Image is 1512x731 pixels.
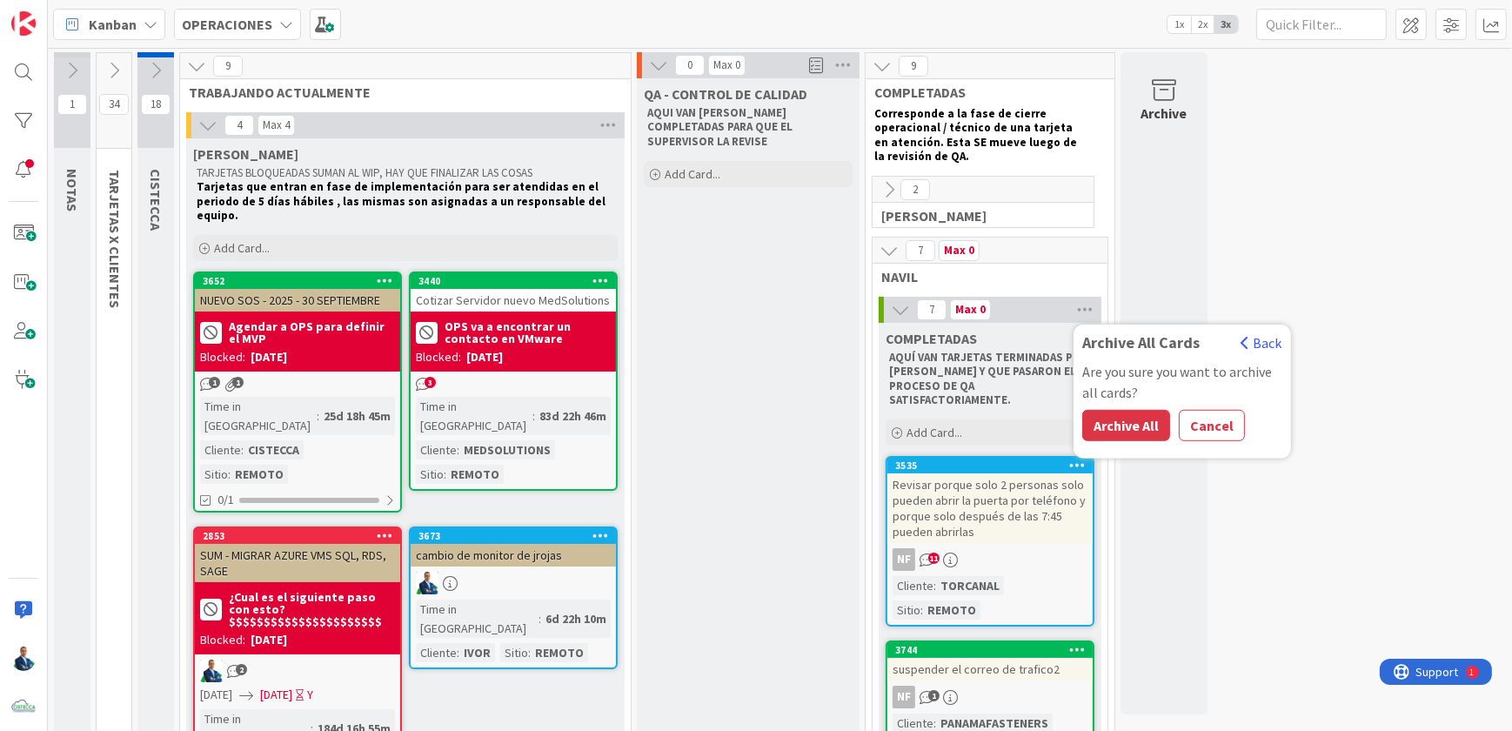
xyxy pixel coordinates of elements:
span: 1 [209,377,220,388]
span: 4 [224,115,254,136]
div: NUEVO SOS - 2025 - 30 SEPTIEMBRE [195,289,400,312]
div: Time in [GEOGRAPHIC_DATA] [416,397,532,435]
div: Revisar porque solo 2 personas solo pueden abrir la puerta por teléfono y porque solo después de ... [887,473,1093,543]
div: Max 0 [955,305,986,314]
img: GA [11,647,36,671]
span: : [444,465,446,484]
span: CISTECCA [147,169,164,231]
div: 3673 [411,528,616,544]
span: 1x [1167,16,1191,33]
button: Cancel [1179,410,1245,441]
span: : [933,576,936,595]
span: Add Card... [665,166,720,182]
img: GA [200,660,223,682]
span: 3 [425,377,436,388]
span: 1 [57,94,87,115]
div: Sitio [416,465,444,484]
b: OPERACIONES [182,16,272,33]
div: Sitio [500,643,528,662]
div: 2853 [195,528,400,544]
span: Add Card... [214,240,270,256]
div: [DATE] [251,631,287,649]
strong: Tarjetas que entran en fase de implementación para ser atendidas en el periodo de 5 días hábiles ... [197,179,608,223]
span: 34 [99,94,129,115]
span: QA - CONTROL DE CALIDAD [644,85,807,103]
div: NF [887,548,1093,571]
span: : [528,643,531,662]
span: 3x [1214,16,1238,33]
div: 2853 [203,530,400,542]
span: : [920,600,923,620]
strong: AQUI VAN [PERSON_NAME] COMPLETADAS PARA QUE EL SUPERVISOR LA REVISE [647,105,795,149]
div: REMOTO [231,465,288,484]
span: 2x [1191,16,1214,33]
span: 1 [928,690,940,701]
div: TORCANAL [936,576,1004,595]
input: Quick Filter... [1256,9,1387,40]
div: Cliente [416,643,457,662]
div: Cliente [893,576,933,595]
span: 7 [917,299,947,320]
div: 3535 [887,458,1093,473]
img: GA [416,572,438,594]
div: GA [411,572,616,594]
strong: Corresponde a la fase de cierre operacional / técnico de una tarjeta en atención. Esta SE mueve l... [874,106,1080,164]
span: NAVIL [881,268,1086,285]
span: : [241,440,244,459]
div: Sitio [893,600,920,620]
div: Blocked: [200,631,245,649]
div: 3652 [203,275,400,287]
div: IVOR [459,643,495,662]
span: 2 [236,664,247,675]
span: : [228,465,231,484]
a: 3673cambio de monitor de jrojasGATime in [GEOGRAPHIC_DATA]:6d 22h 10mCliente:IVORSitio:REMOTO [409,526,618,669]
div: 1 [90,7,95,21]
div: Blocked: [200,348,245,366]
div: 3440 [418,275,616,287]
img: avatar [11,695,36,720]
div: [DATE] [251,348,287,366]
strong: AQUÍ VAN TARJETAS TERMINADAS POR [PERSON_NAME] Y QUE PASARON EL PROCESO DE QA SATISFACTORIAMENTE. [889,350,1091,407]
div: 3652 [195,273,400,289]
a: 3652NUEVO SOS - 2025 - 30 SEPTIEMBREAgendar a OPS para definir el MVPBlocked:[DATE]Time in [GEOGR... [193,272,402,513]
div: 2853SUM - MIGRAR AZURE VMS SQL, RDS, SAGE [195,528,400,582]
div: 3440 [411,273,616,289]
div: SUM - MIGRAR AZURE VMS SQL, RDS, SAGE [195,544,400,582]
div: [DATE] [466,348,503,366]
span: 2 [900,179,930,200]
b: ¿Cual es el siguiente paso con esto? $$$$$$$$$$$$$$$$$$$$$$ [229,591,395,627]
span: [DATE] [260,686,292,704]
div: Cotizar Servidor nuevo MedSolutions [411,289,616,312]
button: Back [1240,333,1282,352]
div: 3744 [887,642,1093,658]
a: 3535Revisar porque solo 2 personas solo pueden abrir la puerta por teléfono y porque solo después... [886,456,1094,627]
span: COMPLETADAS [874,84,1093,101]
span: : [457,440,459,459]
div: Time in [GEOGRAPHIC_DATA] [200,397,317,435]
div: 6d 22h 10m [541,609,611,628]
div: Y [307,686,313,704]
div: GA [195,660,400,682]
div: Max 4 [263,121,290,130]
div: 3673 [418,530,616,542]
div: Time in [GEOGRAPHIC_DATA] [416,600,539,638]
img: Visit kanbanzone.com [11,11,36,36]
span: 9 [213,56,243,77]
span: 9 [899,56,928,77]
div: 25d 18h 45m [319,406,395,426]
span: 7 [906,240,935,261]
div: Cliente [416,440,457,459]
span: Kanban [89,14,137,35]
div: 3744suspender el correo de trafico2 [887,642,1093,681]
span: TRABAJANDO ACTUALMENTE [189,84,609,101]
div: suspender el correo de trafico2 [887,658,1093,681]
div: REMOTO [923,600,980,620]
span: GABRIEL [881,207,1072,225]
div: Sitio [200,465,228,484]
span: 11 [928,553,940,564]
span: 0/1 [217,491,234,509]
div: Max 0 [713,61,740,70]
div: 3440Cotizar Servidor nuevo MedSolutions [411,273,616,312]
div: Max 0 [944,246,974,255]
a: 3440Cotizar Servidor nuevo MedSolutionsOPS va a encontrar un contacto en VMwareBlocked:[DATE]Time... [409,272,618,491]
